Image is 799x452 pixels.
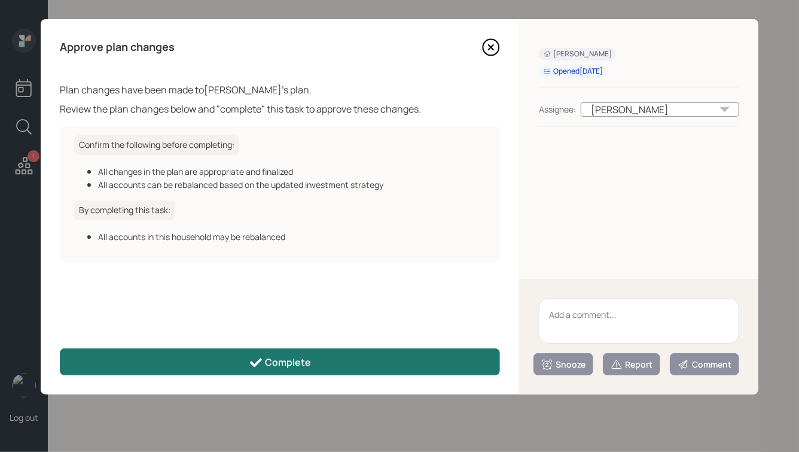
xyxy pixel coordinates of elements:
div: All changes in the plan are appropriate and finalized [98,165,486,178]
button: Complete [60,348,500,375]
div: Opened [DATE] [544,66,603,77]
div: All accounts can be rebalanced based on the updated investment strategy [98,178,486,191]
div: [PERSON_NAME] [581,102,739,117]
button: Snooze [533,353,593,375]
h6: By completing this task: [74,201,175,220]
div: Comment [678,359,731,371]
button: Comment [670,353,739,375]
div: Complete [249,356,312,370]
h4: Approve plan changes [60,41,175,54]
div: Assignee: [539,103,576,116]
div: Snooze [541,359,585,371]
div: All accounts in this household may be rebalanced [98,230,486,243]
div: [PERSON_NAME] [544,49,612,59]
div: Report [611,359,652,371]
div: Review the plan changes below and "complete" this task to approve these changes. [60,102,500,116]
button: Report [603,353,660,375]
div: Plan changes have been made to [PERSON_NAME] 's plan. [60,83,500,97]
h6: Confirm the following before completing: [74,135,239,155]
